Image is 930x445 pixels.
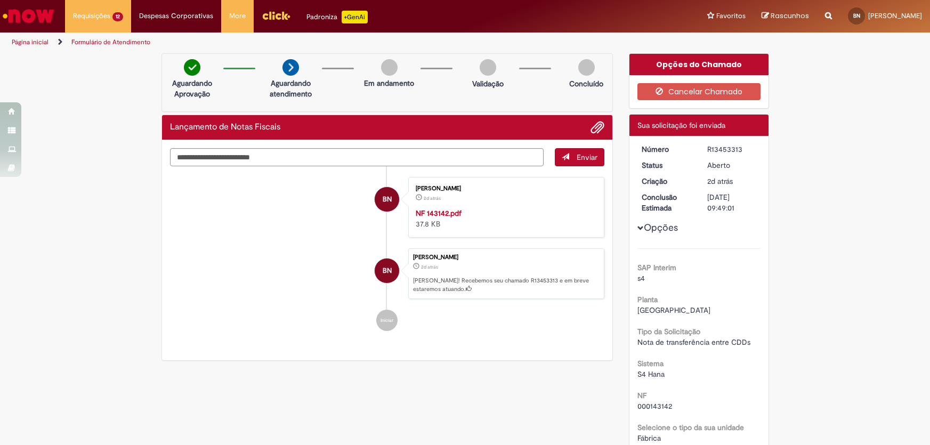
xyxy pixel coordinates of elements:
span: Despesas Corporativas [139,11,213,21]
time: 27/08/2025 15:48:56 [707,176,733,186]
p: Em andamento [364,78,414,88]
b: NF [637,391,646,400]
span: Nota de transferência entre CDDs [637,337,750,347]
span: s4 [637,273,645,283]
div: Beatriz Batista Da Cunha Neres [375,258,399,283]
b: Sistema [637,359,664,368]
img: click_logo_yellow_360x200.png [262,7,290,23]
p: Aguardando Aprovação [166,78,218,99]
ul: Histórico de tíquete [170,166,605,342]
span: Favoritos [716,11,746,21]
textarea: Digite sua mensagem aqui... [170,148,544,166]
img: arrow-next.png [282,59,299,76]
span: [GEOGRAPHIC_DATA] [637,305,710,315]
button: Adicionar anexos [591,120,604,134]
dt: Número [634,144,699,155]
img: img-circle-grey.png [578,59,595,76]
div: 27/08/2025 15:48:56 [707,176,757,187]
div: R13453313 [707,144,757,155]
span: BN [853,12,860,19]
span: Sua solicitação foi enviada [637,120,725,130]
b: Planta [637,295,658,304]
a: NF 143142.pdf [416,208,462,218]
span: [PERSON_NAME] [868,11,922,20]
b: Tipo da Solicitação [637,327,700,336]
div: 37.8 KB [416,208,593,229]
ul: Trilhas de página [8,33,612,52]
img: img-circle-grey.png [381,59,398,76]
div: Padroniza [306,11,368,23]
img: check-circle-green.png [184,59,200,76]
time: 27/08/2025 15:48:27 [424,195,441,201]
p: Validação [472,78,504,89]
p: [PERSON_NAME]! Recebemos seu chamado R13453313 e em breve estaremos atuando. [413,277,599,293]
button: Cancelar Chamado [637,83,761,100]
span: Enviar [577,152,597,162]
span: Requisições [73,11,110,21]
div: Aberto [707,160,757,171]
div: [DATE] 09:49:01 [707,192,757,213]
a: Formulário de Atendimento [71,38,150,46]
p: +GenAi [342,11,368,23]
p: Concluído [569,78,603,89]
dt: Conclusão Estimada [634,192,699,213]
span: 2d atrás [707,176,733,186]
h2: Lançamento de Notas Fiscais Histórico de tíquete [170,123,280,132]
img: ServiceNow [1,5,56,27]
span: 2d atrás [421,264,438,270]
span: More [229,11,246,21]
span: Rascunhos [771,11,809,21]
button: Enviar [555,148,604,166]
span: Fábrica [637,433,661,443]
p: Aguardando atendimento [265,78,317,99]
span: 12 [112,12,123,21]
span: 2d atrás [424,195,441,201]
span: BN [383,187,392,212]
a: Rascunhos [762,11,809,21]
span: 000143142 [637,401,672,411]
a: Página inicial [12,38,48,46]
div: Opções do Chamado [629,54,769,75]
b: Selecione o tipo da sua unidade [637,423,744,432]
b: SAP Interim [637,263,676,272]
span: BN [383,258,392,284]
li: Beatriz Batista Da Cunha Neres [170,248,605,300]
dt: Criação [634,176,699,187]
div: [PERSON_NAME] [416,185,593,192]
dt: Status [634,160,699,171]
div: Beatriz Batista Da Cunha Neres [375,187,399,212]
div: [PERSON_NAME] [413,254,599,261]
span: S4 Hana [637,369,665,379]
time: 27/08/2025 15:48:56 [421,264,438,270]
img: img-circle-grey.png [480,59,496,76]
